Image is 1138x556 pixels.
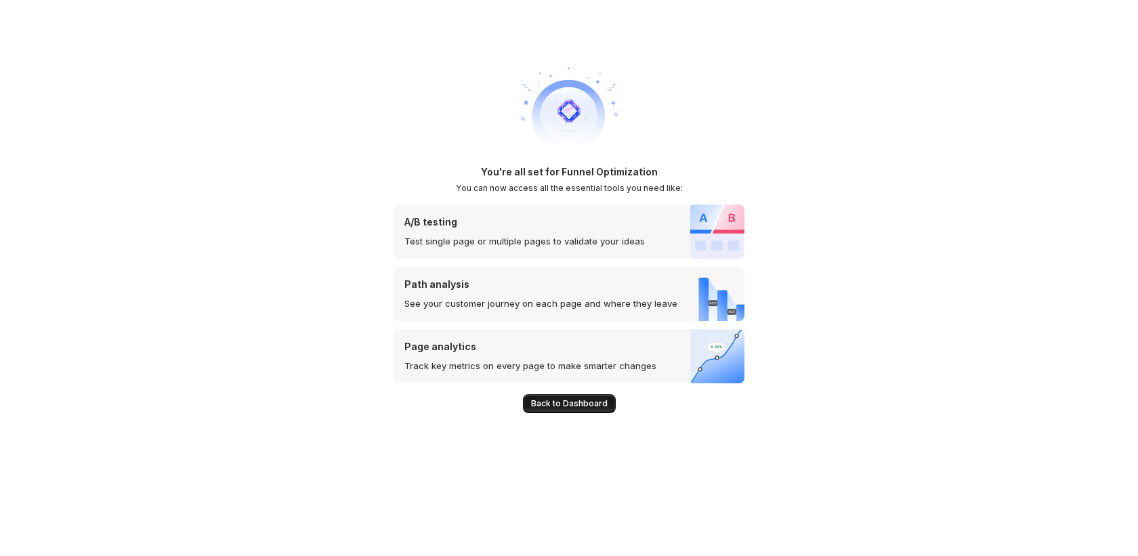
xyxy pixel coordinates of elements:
[690,329,744,383] img: Page analytics
[404,215,645,229] p: A/B testing
[456,183,683,194] h2: You can now access all the essential tools you need like:
[515,57,623,165] img: welcome
[404,234,645,248] p: Test single page or multiple pages to validate your ideas
[404,340,656,354] p: Page analytics
[690,205,744,259] img: A/B testing
[685,267,744,321] img: Path analysis
[404,278,677,291] p: Path analysis
[531,398,608,409] span: Back to Dashboard
[481,165,658,179] h1: You're all set for Funnel Optimization
[404,297,677,310] p: See your customer journey on each page and where they leave
[523,394,616,413] button: Back to Dashboard
[404,359,656,372] p: Track key metrics on every page to make smarter changes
